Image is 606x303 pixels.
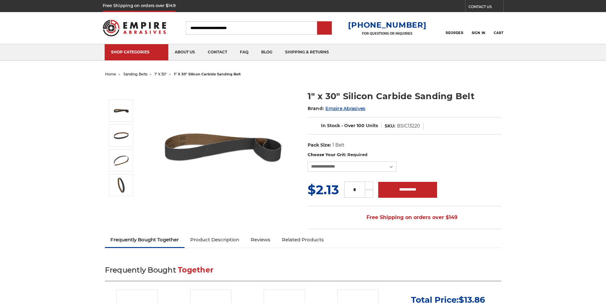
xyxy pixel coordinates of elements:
[114,197,129,211] button: Next
[113,177,129,193] img: 1" x 30" - Silicon Carbide Sanding Belt
[123,72,147,76] a: sanding belts
[113,152,129,168] img: 1" x 30" Sanding Belt SC
[113,127,129,143] img: 1" x 30" Silicon Carbide Sanding Belt
[397,123,420,129] dd: BSIC13220
[351,211,457,224] span: Free Shipping on orders over $149
[357,123,365,128] span: 100
[347,152,367,157] small: Required
[255,44,279,60] a: blog
[308,182,339,197] span: $2.13
[308,106,324,111] span: Brand:
[325,106,365,111] a: Empire Abrasives
[245,233,276,247] a: Reviews
[155,72,167,76] a: 1" x 30"
[111,50,162,54] div: SHOP CATEGORIES
[276,233,330,247] a: Related Products
[472,31,485,35] span: Sign In
[332,142,345,148] dd: 1 Belt
[446,31,463,35] span: Reorder
[201,44,233,60] a: contact
[174,72,241,76] span: 1" x 30" silicon carbide sanding belt
[308,90,501,102] h1: 1" x 30" Silicon Carbide Sanding Belt
[341,123,355,128] span: - Over
[308,152,501,158] label: Choose Your Grit:
[105,265,176,274] span: Frequently Bought
[494,31,503,35] span: Cart
[385,123,395,129] dt: SKU:
[114,86,129,100] button: Previous
[113,103,129,119] img: 1" x 30" Silicon Carbide File Belt
[105,233,185,247] a: Frequently Bought Together
[279,44,335,60] a: shipping & returns
[233,44,255,60] a: faq
[494,21,503,35] a: Cart
[446,21,463,35] a: Reorder
[366,123,378,128] span: Units
[105,72,116,76] a: home
[103,16,166,40] img: Empire Abrasives
[321,123,340,128] span: In Stock
[348,20,426,30] a: [PHONE_NUMBER]
[469,3,503,12] a: CONTACT US
[318,22,331,35] input: Submit
[348,31,426,36] p: FOR QUESTIONS OR INQUIRIES
[168,44,201,60] a: about us
[185,233,245,247] a: Product Description
[308,142,331,148] dt: Pack Size:
[178,265,213,274] span: Together
[159,83,287,210] img: 1" x 30" Silicon Carbide File Belt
